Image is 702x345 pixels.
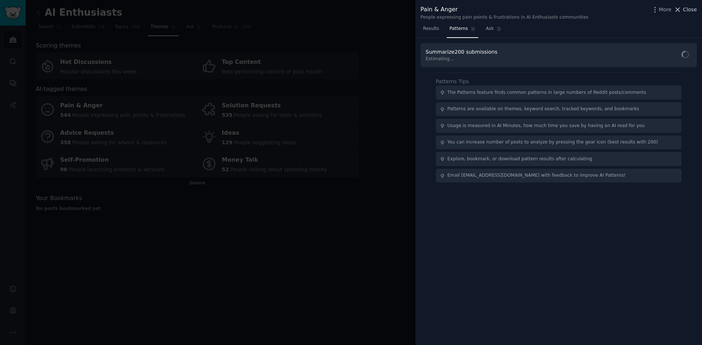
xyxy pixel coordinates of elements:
[448,156,592,162] div: Explore, bookmark, or download pattern results after calculating
[436,78,469,84] label: Patterns Tips
[448,123,645,129] div: Usage is measured in AI Minutes, how much time you save by having an AI read for you
[448,139,658,146] div: You can increase number of posts to analyze by pressing the gear icon (best results with 200)
[449,26,468,32] span: Patterns
[447,23,478,38] a: Patterns
[659,6,672,14] span: More
[448,172,626,179] div: Email [EMAIL_ADDRESS][DOMAIN_NAME] with feedback to improve AI Patterns!
[486,26,494,32] span: Ask
[420,14,588,21] div: People expressing pain points & frustrations in AI Enthusiasts communities
[420,5,588,14] div: Pain & Anger
[651,6,672,14] button: More
[674,6,697,14] button: Close
[448,106,639,112] div: Patterns are available on themes, keyword search, tracked keywords, and bookmarks
[420,23,442,38] a: Results
[426,49,497,55] span: Summarize 200 submissions
[426,56,500,62] span: Estimating...
[683,6,697,14] span: Close
[448,89,646,96] div: The Patterns feature finds common patterns in large numbers of Reddit posts/comments
[423,26,439,32] span: Results
[483,23,504,38] a: Ask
